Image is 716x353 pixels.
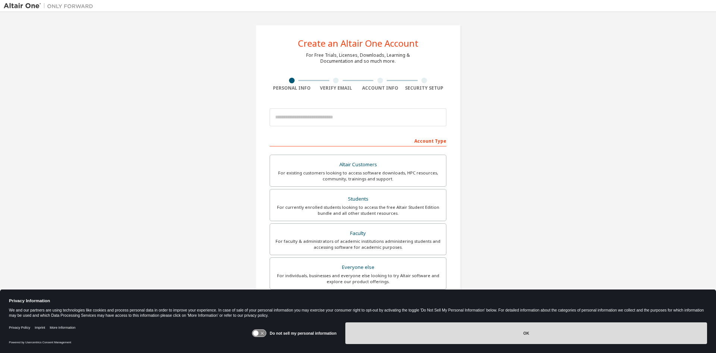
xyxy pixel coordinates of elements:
[274,273,442,285] div: For individuals, businesses and everyone else looking to try Altair software and explore our prod...
[274,262,442,273] div: Everyone else
[274,228,442,239] div: Faculty
[274,204,442,216] div: For currently enrolled students looking to access the free Altair Student Edition bundle and all ...
[274,194,442,204] div: Students
[358,85,402,91] div: Account Info
[270,134,446,146] div: Account Type
[4,2,97,10] img: Altair One
[274,170,442,182] div: For existing customers looking to access software downloads, HPC resources, community, trainings ...
[298,39,418,48] div: Create an Altair One Account
[270,85,314,91] div: Personal Info
[306,52,410,64] div: For Free Trials, Licenses, Downloads, Learning & Documentation and so much more.
[274,238,442,250] div: For faculty & administrators of academic institutions administering students and accessing softwa...
[402,85,447,91] div: Security Setup
[274,160,442,170] div: Altair Customers
[314,85,358,91] div: Verify Email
